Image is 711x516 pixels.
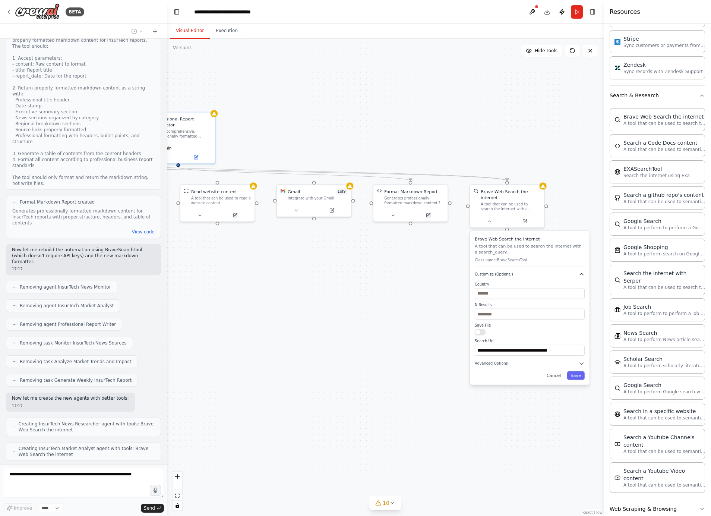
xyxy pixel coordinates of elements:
[191,196,251,205] div: A tool that can be used to read a website content.
[623,225,705,231] p: A tool to perform to perform a Google search with a search_query.
[623,355,705,363] div: Scholar Search
[20,340,127,346] span: Removing task Monitor InsurTech News Sources
[623,139,705,147] div: Search a Code Docs content
[614,475,620,481] img: YoutubeVideoSearchTool
[377,188,382,193] img: Format Markdown Report
[481,202,540,211] div: A tool that can be used to search the internet with a search_query.
[623,381,705,389] div: Google Search
[411,212,445,219] button: Open in side panel
[141,504,164,513] button: Send
[623,270,705,284] div: Search the internet with Serper
[3,503,35,513] button: Improve
[276,184,351,217] div: GmailGmail1of9Integrate with your Gmail
[623,303,705,311] div: Job Search
[475,282,585,287] label: Country
[614,411,620,417] img: WebsiteSearchTool
[144,505,155,511] span: Send
[614,441,620,447] img: YoutubeChannelSearchTool
[587,7,598,17] button: Hide right sidebar
[623,415,705,421] p: A tool that can be used to semantic search a query from a specific URL content.
[610,105,705,499] div: Search & Research
[610,86,705,105] button: Search & Research
[614,39,620,45] img: Stripe
[194,8,268,16] nav: breadcrumb
[614,143,620,149] img: CodeDocsSearchTool
[128,27,146,36] button: Switch to previous chat
[12,396,129,402] p: Now let me create the new agents with better tools:
[521,45,562,57] button: Hide Tools
[336,188,347,194] span: Number of enabled actions
[623,69,703,75] p: Sync records with Zendesk Support
[15,3,60,20] img: Logo
[623,173,690,179] p: Search the internet using Exa
[383,499,389,507] span: 10
[508,218,541,225] button: Open in side panel
[623,449,705,454] p: A tool that can be used to semantic search a query from a Youtube Channels content.
[175,167,414,181] g: Edge from 7b5c8d2e-be46-4ac4-8955-4ff930b7b79c to ed897796-56b7-4f20-9fcc-be1d4dbc9dfd
[149,27,161,36] button: Start a new chat
[288,196,347,201] div: Integrate with your Gmail
[12,266,155,272] div: 17:17
[614,247,620,253] img: SerpApiGoogleShoppingTool
[475,271,585,277] button: Customize (Optional)
[151,146,172,151] span: gpt-4o-mini
[614,333,620,339] img: SerplyNewsSearchTool
[543,371,565,380] button: Cancel
[623,434,705,449] div: Search a Youtube Channels content
[614,221,620,227] img: SerpApiGoogleSearchTool
[475,361,508,366] span: Advanced Options
[20,321,116,327] span: Removing agent Professional Report Writer
[475,303,585,308] label: N Results
[614,65,620,71] img: Zendesk
[623,43,705,48] p: Sync customers or payments from Stripe
[623,337,705,343] p: A tool to perform News article search with a search_query.
[623,467,705,482] div: Search a Youtube Video content
[623,165,690,173] div: EXASearchTool
[623,120,705,126] p: A tool that can be used to search the internet with a search_query.
[614,117,620,123] img: BraveSearchTool
[614,169,620,175] img: EXASearchTool
[474,188,478,193] img: BraveSearchTool
[12,31,155,186] div: Create a tool called "format_markdown_report" that generates properly formatted markdown content ...
[623,482,705,488] p: A tool that can be used to semantic search a query from a Youtube Video content.
[20,284,111,290] span: Removing agent InsurTech News Monitor
[475,272,513,277] span: Customize (Optional)
[614,277,620,283] img: SerperDevTool
[369,496,401,510] button: 10
[20,377,132,383] span: Removing task Generate Weekly InsurTech Report
[19,421,155,433] span: Creating InsurTech News Researcher agent with tools: Brave Web Search the internet
[623,251,705,257] p: A tool to perform search on Google shopping with a search_query.
[610,7,640,16] h4: Resources
[470,184,545,228] div: BraveSearchToolBrave Web Search the internetA tool that can be used to search the internet with a...
[79,161,510,181] g: Edge from 71b4862f-6e57-4c51-88f7-a3d65df6b9de to a747ac53-ca6d-4ac6-8e84-1142ba1b2976
[173,472,182,481] button: zoom in
[535,48,557,54] span: Hide Tools
[475,361,585,366] button: Advanced Options
[623,61,703,69] div: Zendesk
[180,184,255,222] div: ScrapeWebsiteToolRead website contentA tool that can be used to read a website content.
[475,258,585,262] p: Class name: BraveSearchTool
[623,113,705,120] div: Brave Web Search the internet
[475,339,585,344] label: Search Url
[373,184,448,222] div: Format Markdown ReportFormat Markdown ReportGenerates professionally formatted markdown content f...
[623,311,705,317] p: A tool to perform to perform a job search in the [GEOGRAPHIC_DATA] with a search_query.
[218,212,252,219] button: Open in side panel
[315,207,348,214] button: Open in side panel
[12,208,155,226] div: Generates professionally formatted markdown content for InsurTech reports with proper structure, ...
[384,196,444,205] div: Generates professionally formatted markdown content for InsurTech reports with proper structure, ...
[623,35,705,43] div: Stripe
[614,307,620,313] img: SerplyJobSearchTool
[623,243,705,251] div: Google Shopping
[623,199,705,205] p: A tool that can be used to semantic search a query from a github repo's content. This is not the ...
[623,191,705,199] div: Search a github repo's content
[475,243,585,255] p: A tool that can be used to search the internet with a search_query.
[384,188,437,194] div: Format Markdown Report
[623,217,705,225] div: Google Search
[12,247,155,265] p: Now let me rebuild the automation using BraveSearchTool (which doesn't require API keys) and the ...
[179,154,213,161] button: Open in side panel
[623,284,705,290] p: A tool that can be used to search the internet with a search_query. Supports different search typ...
[184,188,189,193] img: ScrapeWebsiteTool
[475,236,585,242] h3: Brave Web Search the internet
[153,116,212,128] div: Professional Report Generator
[20,359,132,365] span: Removing task Analyze Market Trends and Impact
